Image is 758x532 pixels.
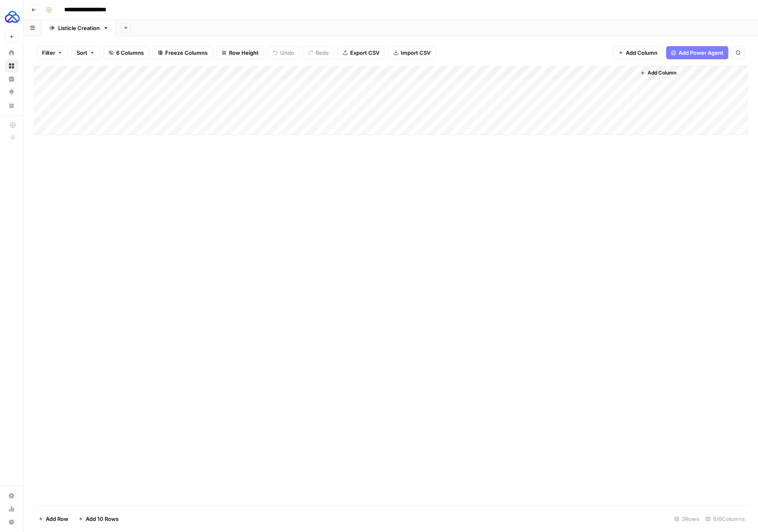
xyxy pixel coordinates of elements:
a: Browse [5,59,18,72]
span: Freeze Columns [165,49,208,57]
span: Filter [42,49,55,57]
button: Help + Support [5,516,18,529]
div: 3 Rows [671,512,702,525]
button: Add Row [33,512,73,525]
div: 6/6 Columns [702,512,748,525]
span: Undo [280,49,294,57]
span: 6 Columns [116,49,144,57]
span: Export CSV [350,49,379,57]
button: Add Power Agent [666,46,728,59]
button: Sort [71,46,100,59]
a: Listicle Creation [42,20,116,36]
span: Add 10 Rows [86,515,119,523]
a: Settings [5,489,18,502]
button: Workspace: AUQ [5,7,18,27]
span: Add Column [626,49,657,57]
button: 6 Columns [103,46,149,59]
button: Row Height [216,46,264,59]
button: Filter [37,46,68,59]
span: Redo [316,49,329,57]
button: Redo [303,46,334,59]
button: Export CSV [337,46,385,59]
button: Add 10 Rows [73,512,124,525]
span: Add Column [648,69,676,77]
span: Add Power Agent [678,49,723,57]
a: Opportunities [5,86,18,99]
a: Your Data [5,99,18,112]
div: Listicle Creation [58,24,100,32]
button: Freeze Columns [152,46,213,59]
span: Add Row [46,515,68,523]
img: AUQ Logo [5,9,20,24]
button: Add Column [637,68,680,78]
button: Undo [267,46,299,59]
a: Insights [5,72,18,86]
button: Add Column [613,46,663,59]
span: Import CSV [401,49,430,57]
span: Row Height [229,49,259,57]
a: Home [5,46,18,59]
a: Usage [5,502,18,516]
span: Sort [77,49,87,57]
button: Import CSV [388,46,436,59]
